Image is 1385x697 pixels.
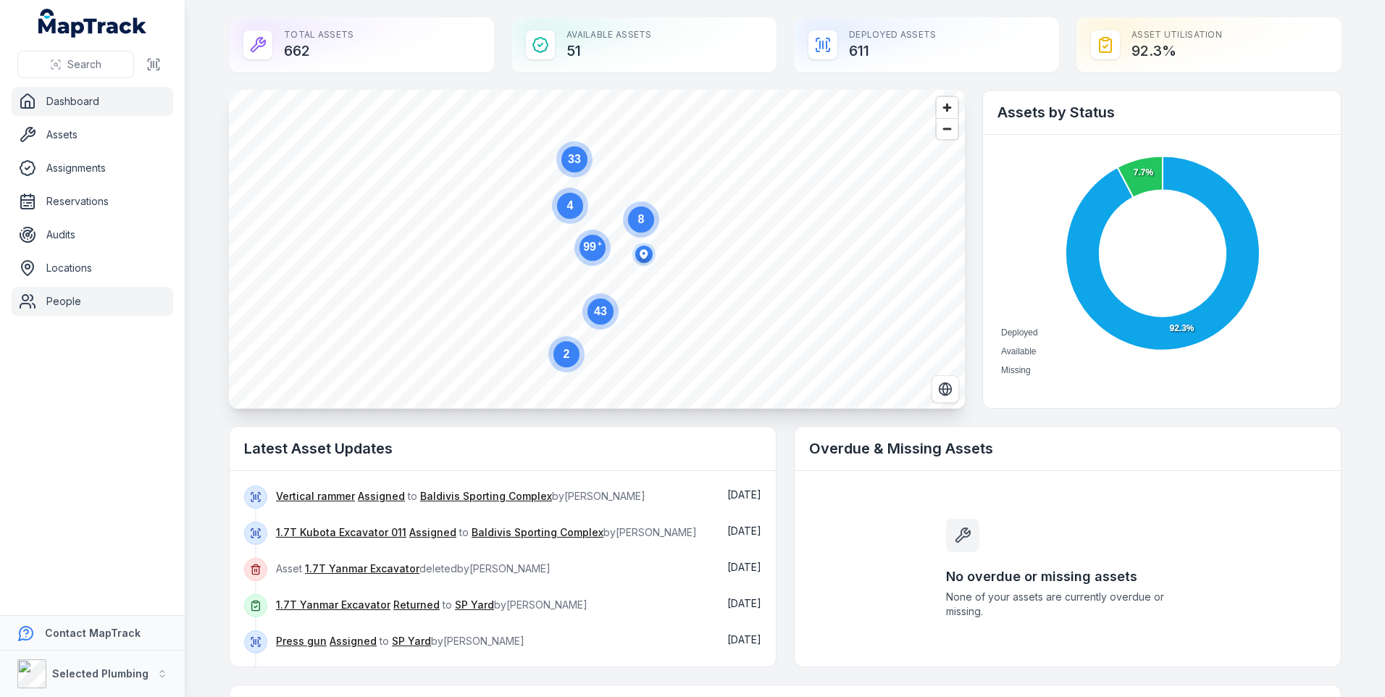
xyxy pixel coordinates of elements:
a: Returned [393,598,440,612]
time: 05/09/2025, 12:12:44 pm [727,525,761,537]
a: Reservations [12,187,173,216]
text: 33 [568,153,581,165]
h2: Overdue & Missing Assets [809,438,1326,459]
span: [DATE] [727,597,761,609]
span: Search [67,57,101,72]
a: 1.7T Yanmar Excavator [305,562,419,576]
text: 2 [564,348,570,360]
span: to by [PERSON_NAME] [276,635,524,647]
span: to by [PERSON_NAME] [276,490,645,502]
a: 1.7T Yanmar Excavator [276,598,390,612]
text: 4 [567,199,574,212]
a: Baldivis Sporting Complex [472,525,603,540]
a: Baldivis Sporting Complex [420,489,552,504]
span: Asset deleted by [PERSON_NAME] [276,562,551,575]
button: Zoom in [937,97,958,118]
time: 05/09/2025, 11:33:20 am [727,597,761,609]
a: Assigned [330,634,377,648]
canvas: Map [229,90,965,409]
span: Available [1001,346,1036,356]
span: None of your assets are currently overdue or missing. [946,590,1189,619]
h2: Assets by Status [997,102,1326,122]
time: 05/09/2025, 11:33:25 am [727,561,761,573]
span: [DATE] [727,525,761,537]
a: Audits [12,220,173,249]
a: People [12,287,173,316]
a: Vertical rammer [276,489,355,504]
time: 05/09/2025, 12:13:22 pm [727,488,761,501]
span: Deployed [1001,327,1038,338]
span: to by [PERSON_NAME] [276,598,587,611]
a: Assignments [12,154,173,183]
strong: Contact MapTrack [45,627,141,639]
time: 04/09/2025, 9:54:57 am [727,633,761,646]
a: Dashboard [12,87,173,116]
a: Assigned [409,525,456,540]
text: 99 [583,240,602,253]
a: 1.7T Kubota Excavator 011 [276,525,406,540]
span: [DATE] [727,633,761,646]
a: MapTrack [38,9,147,38]
button: Search [17,51,134,78]
a: SP Yard [455,598,494,612]
h3: No overdue or missing assets [946,567,1189,587]
a: Assigned [358,489,405,504]
span: [DATE] [727,488,761,501]
tspan: + [598,240,602,248]
h2: Latest Asset Updates [244,438,761,459]
span: to by [PERSON_NAME] [276,526,697,538]
button: Switch to Satellite View [932,375,959,403]
span: Missing [1001,365,1031,375]
button: Zoom out [937,118,958,139]
a: Press gun [276,634,327,648]
text: 43 [594,305,607,317]
a: Assets [12,120,173,149]
a: SP Yard [392,634,431,648]
span: [DATE] [727,561,761,573]
text: 8 [638,213,645,225]
a: Locations [12,254,173,283]
strong: Selected Plumbing [52,667,148,680]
